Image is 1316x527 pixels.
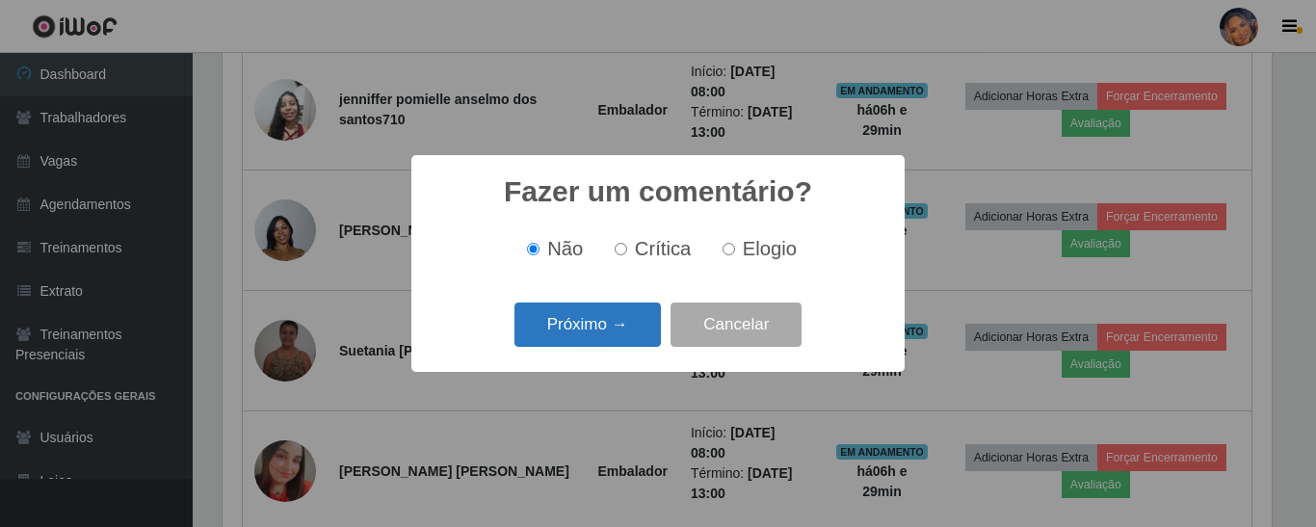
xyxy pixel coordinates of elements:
[547,238,583,259] span: Não
[635,238,692,259] span: Crítica
[723,243,735,255] input: Elogio
[514,303,661,348] button: Próximo →
[743,238,797,259] span: Elogio
[671,303,802,348] button: Cancelar
[527,243,540,255] input: Não
[504,174,812,209] h2: Fazer um comentário?
[615,243,627,255] input: Crítica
